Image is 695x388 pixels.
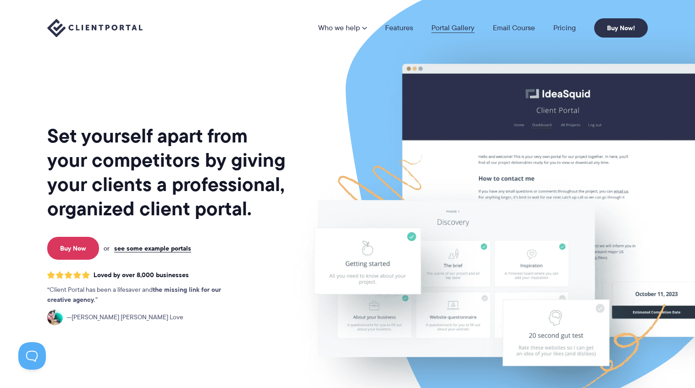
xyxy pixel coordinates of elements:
[47,237,99,260] a: Buy Now
[385,24,413,32] a: Features
[94,271,189,279] span: Loved by over 8,000 businesses
[493,24,535,32] a: Email Course
[553,24,576,32] a: Pricing
[318,24,367,32] a: Who we help
[66,312,183,322] span: [PERSON_NAME] [PERSON_NAME] Love
[18,342,46,370] iframe: Toggle Customer Support
[47,284,221,305] strong: the missing link for our creative agency
[104,244,110,252] span: or
[114,244,191,252] a: see some example portals
[594,18,648,38] a: Buy Now!
[431,24,474,32] a: Portal Gallery
[47,285,240,305] p: Client Portal has been a lifesaver and .
[47,124,287,221] h1: Set yourself apart from your competitors by giving your clients a professional, organized client ...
